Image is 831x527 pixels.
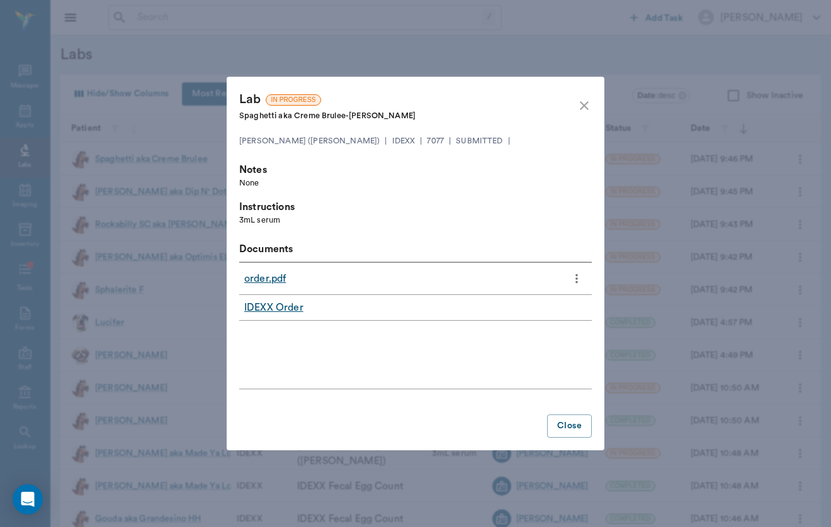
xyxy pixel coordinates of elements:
[508,135,510,147] div: |
[244,300,303,315] a: IDEXX Order
[392,135,427,147] div: IDEXX
[239,89,415,109] div: Lab
[239,177,592,189] div: None
[239,162,592,177] div: Notes
[239,199,592,214] div: Instructions
[427,135,456,147] div: 7077
[449,135,451,147] div: |
[244,271,286,286] a: order.pdf
[385,135,387,147] div: |
[239,214,592,226] div: 3mL serum
[239,135,392,147] div: [PERSON_NAME] ([PERSON_NAME])
[577,98,592,113] button: close
[420,135,422,147] div: |
[13,484,43,514] div: Open Intercom Messenger
[266,95,320,105] span: IN PROGRESS
[567,268,587,289] button: more
[456,135,515,147] div: SUBMITTED
[239,109,415,122] div: Spaghetti aka Creme Brulee - [PERSON_NAME]
[239,241,592,257] div: Documents
[547,414,592,438] button: Close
